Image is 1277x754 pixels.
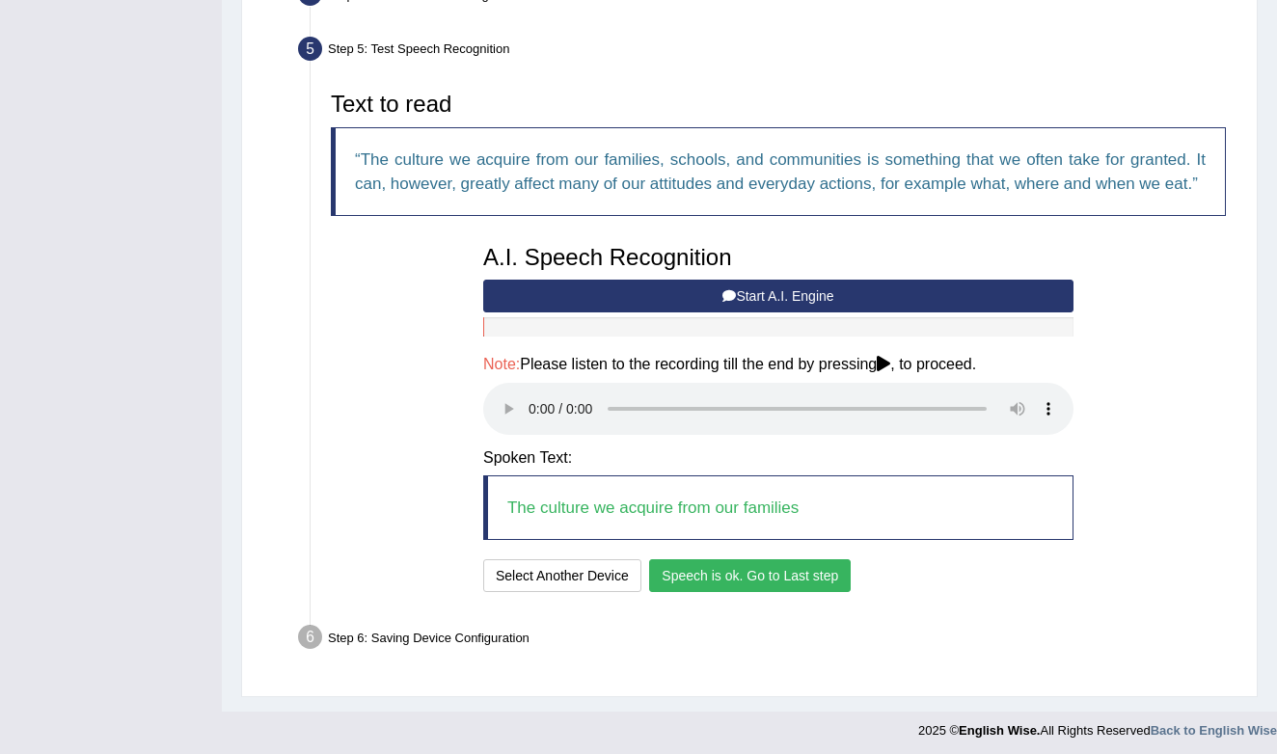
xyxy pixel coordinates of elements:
button: Start A.I. Engine [483,280,1073,312]
a: Back to English Wise [1151,723,1277,738]
blockquote: The culture we acquire from our families [483,475,1073,540]
div: Step 5: Test Speech Recognition [289,31,1248,73]
h3: Text to read [331,92,1226,117]
div: Step 6: Saving Device Configuration [289,619,1248,661]
button: Speech is ok. Go to Last step [649,559,851,592]
button: Select Another Device [483,559,641,592]
h3: A.I. Speech Recognition [483,245,1073,270]
h4: Spoken Text: [483,449,1073,467]
span: Note: [483,356,520,372]
strong: English Wise. [959,723,1040,738]
q: The culture we acquire from our families, schools, and communities is something that we often tak... [355,150,1206,193]
div: 2025 © All Rights Reserved [918,712,1277,740]
h4: Please listen to the recording till the end by pressing , to proceed. [483,356,1073,373]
